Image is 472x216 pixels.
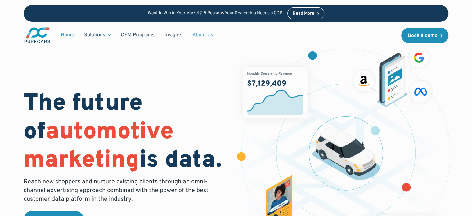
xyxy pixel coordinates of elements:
img: purecars logo [24,27,51,44]
a: Home [56,29,79,41]
h1: The future of is data. [24,90,228,175]
div: Solutions [79,29,116,41]
a: Read More [287,7,325,19]
span: automotive marketing [24,117,173,176]
img: chart showing monthly dealership revenue of $7m [243,67,307,118]
a: main [24,27,51,44]
a: Insights [160,29,187,41]
a: About Us [187,29,218,41]
div: Read More [293,11,314,16]
p: Want to Win in Your Market? 5 Reasons Your Dealership Needs a CDP [148,11,282,16]
a: Book a demo [401,28,448,43]
p: Reach new shoppers and nurture existing clients through an omni-channel advertising approach comb... [24,177,212,204]
div: Book a demo [407,33,437,38]
a: OEM Programs [116,29,160,41]
div: Solutions [84,32,105,39]
img: ads on social media and advertising partners [350,45,434,107]
img: illustration of a vehicle [312,127,380,180]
